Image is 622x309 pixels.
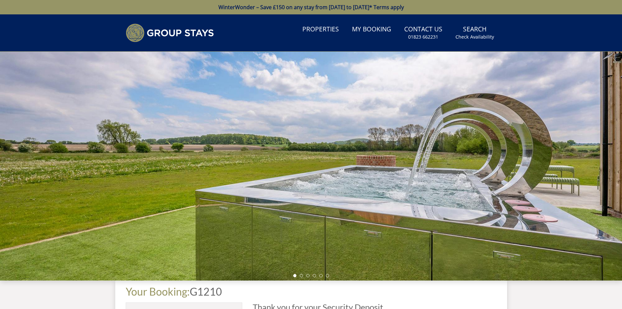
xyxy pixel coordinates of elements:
[126,286,497,297] h1: G1210
[402,22,445,43] a: Contact Us01823 662231
[126,24,214,42] img: Group Stays
[453,22,497,43] a: SearchCheck Availability
[408,34,438,40] small: 01823 662231
[126,285,190,298] a: Your Booking:
[300,22,342,37] a: Properties
[349,22,394,37] a: My Booking
[455,34,494,40] small: Check Availability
